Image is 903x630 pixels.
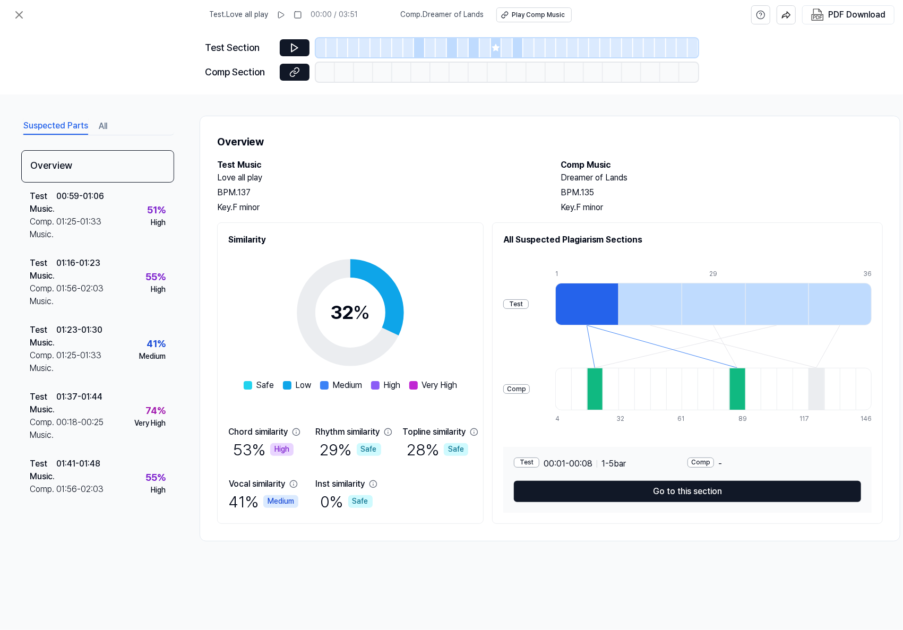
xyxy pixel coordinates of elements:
div: 61 [677,415,693,424]
div: High [151,218,166,228]
div: High [151,284,166,295]
svg: help [756,10,766,20]
div: Comp [687,458,714,468]
div: Comp. Music . [30,282,56,308]
h2: Comp Music [561,159,883,171]
div: 28 % [407,438,468,461]
div: Key. F minor [561,201,883,214]
span: 1 - 5 bar [601,458,626,470]
h2: All Suspected Plagiarism Sections [503,234,872,246]
img: PDF Download [811,8,824,21]
div: 01:41 - 01:48 [56,458,100,483]
h1: Overview [217,133,883,150]
div: 41 % [147,336,166,352]
div: 51 % [147,203,166,218]
div: 29 % [320,438,381,461]
span: High [384,379,401,392]
div: 00:18 - 00:25 [56,416,104,442]
div: Comp [503,384,530,394]
h2: Dreamer of Lands [561,171,883,184]
div: Safe [444,443,468,456]
div: Comp. Music . [30,483,56,508]
div: 29 [709,270,772,279]
div: Test [503,299,529,309]
div: 00:59 - 01:06 [56,190,104,215]
button: All [99,118,107,135]
div: Very High [134,418,166,429]
div: BPM. 135 [561,186,883,199]
button: Suspected Parts [23,118,88,135]
div: 74 % [145,403,166,419]
h2: Similarity [228,234,472,246]
div: Play Comp Music [512,11,565,20]
div: Key. F minor [217,201,539,214]
div: Test Music . [30,324,56,349]
div: - [687,458,861,470]
div: 89 [738,415,754,424]
div: Medium [263,495,298,508]
div: 36 [863,270,872,279]
div: Chord similarity [228,426,288,438]
img: share [781,10,791,20]
div: Overview [21,150,174,183]
span: Medium [333,379,363,392]
div: Safe [348,495,373,508]
div: 00:00 / 03:51 [311,10,358,20]
div: Vocal similarity [229,478,285,490]
div: PDF Download [828,8,885,22]
button: PDF Download [809,6,888,24]
div: BPM. 137 [217,186,539,199]
div: Comp. Music . [30,215,56,241]
span: 00:01 - 00:08 [544,458,592,470]
span: Low [296,379,312,392]
div: Topline similarity [402,426,466,438]
div: 0 % [321,490,373,513]
div: Test Music . [30,257,56,282]
div: 146 [861,415,872,424]
div: Test Music . [30,391,56,416]
div: Safe [357,443,381,456]
div: 01:37 - 01:44 [56,391,102,416]
div: 01:56 - 02:03 [56,483,104,508]
div: 01:23 - 01:30 [56,324,102,349]
div: Test [514,458,539,468]
span: % [354,301,371,324]
h2: Love all play [217,171,539,184]
div: Rhythm similarity [315,426,380,438]
div: Comp. Music . [30,349,56,375]
div: High [151,485,166,496]
div: Test Music . [30,458,56,483]
div: High [270,443,294,456]
div: 01:56 - 02:03 [56,282,104,308]
div: 01:25 - 01:33 [56,215,101,241]
div: Test Music . [30,190,56,215]
div: 55 % [145,470,166,486]
span: Safe [256,379,274,392]
span: Comp . Dreamer of Lands [400,10,484,20]
div: Medium [139,351,166,362]
div: 1 [555,270,618,279]
h2: Test Music [217,159,539,171]
div: 01:16 - 01:23 [56,257,100,282]
div: Inst similarity [315,478,365,490]
div: 41 % [228,490,298,513]
div: Comp Section [205,65,273,80]
span: Test . Love all play [209,10,268,20]
div: 4 [555,415,571,424]
div: 01:25 - 01:33 [56,349,101,375]
div: Comp. Music . [30,416,56,442]
div: 53 % [233,438,294,461]
button: help [751,5,770,24]
button: Go to this section [514,481,861,502]
div: 55 % [145,270,166,285]
div: 32 [616,415,632,424]
div: 117 [799,415,815,424]
button: Play Comp Music [496,7,572,22]
div: Test Section [205,40,273,56]
span: Very High [422,379,458,392]
div: 32 [331,298,371,327]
